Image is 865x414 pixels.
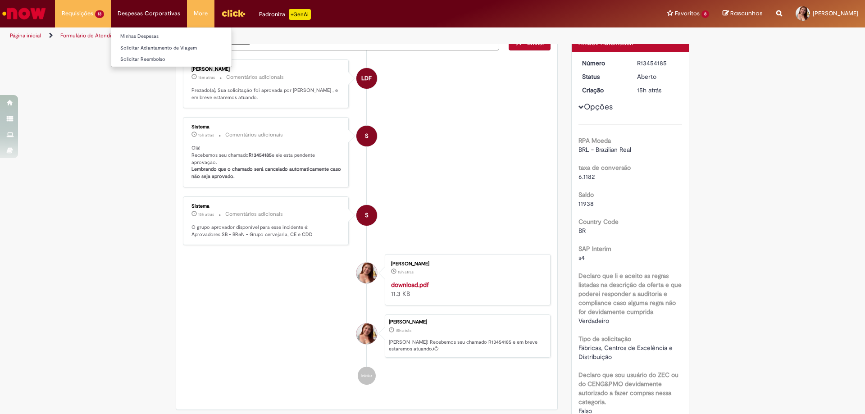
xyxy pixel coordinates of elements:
a: Formulário de Atendimento [60,32,127,39]
ul: Trilhas de página [7,27,570,44]
ul: Histórico de tíquete [183,50,551,394]
small: Comentários adicionais [225,210,283,218]
div: Taissa Giovanna Melquiades Soares [356,323,377,344]
div: [PERSON_NAME] [389,319,546,325]
span: s4 [578,254,585,262]
small: Comentários adicionais [226,73,284,81]
b: Country Code [578,218,619,226]
span: 11938 [578,200,594,208]
p: +GenAi [289,9,311,20]
span: 15h atrás [198,212,214,217]
a: Rascunhos [723,9,763,18]
div: Padroniza [259,9,311,20]
p: [PERSON_NAME]! Recebemos seu chamado R13454185 e em breve estaremos atuando. [389,339,546,353]
span: Enviar [527,39,545,47]
time: 27/08/2025 18:35:58 [398,269,414,275]
a: Solicitar Reembolso [111,55,232,64]
span: BRL - Brazilian Real [578,146,631,154]
span: LDF [361,68,372,89]
dt: Criação [575,86,631,95]
div: Lucas De Faria Fernandes [356,68,377,89]
span: Favoritos [675,9,700,18]
span: 15h atrás [396,328,411,333]
a: Solicitar Adiantamento de Viagem [111,43,232,53]
div: Aberto [637,72,679,81]
div: Sistema [191,124,341,130]
small: Comentários adicionais [225,131,283,139]
time: 28/08/2025 09:23:21 [198,75,215,80]
span: 15h atrás [398,269,414,275]
b: Declaro que li e aceito as regras listadas na descrição da oferta e que poderei responder a audit... [578,272,682,316]
a: Página inicial [10,32,41,39]
span: Rascunhos [730,9,763,18]
span: More [194,9,208,18]
b: Declaro que sou usuário do ZEC ou do CENG&PMO devidamente autorizado a fazer compras nessa catego... [578,371,678,406]
span: 15h atrás [198,132,214,138]
div: 27/08/2025 18:36:02 [637,86,679,95]
div: System [356,126,377,146]
b: R13454185 [249,152,272,159]
div: R13454185 [637,59,679,68]
a: download.pdf [391,281,429,289]
time: 27/08/2025 18:36:10 [198,212,214,217]
span: S [365,205,369,226]
p: O grupo aprovador disponível para esse incidente é: Aprovadores SB - BR5N - Grupo cervejaria, CE ... [191,224,341,238]
span: S [365,125,369,147]
span: BR [578,227,586,235]
b: Tipo de solicitação [578,335,631,343]
b: RPA Moeda [578,136,611,145]
img: ServiceNow [1,5,47,23]
li: Taissa Giovanna Melquiades Soares [183,314,551,358]
span: 16m atrás [198,75,215,80]
span: [PERSON_NAME] [813,9,858,17]
time: 27/08/2025 18:36:15 [198,132,214,138]
b: SAP Interim [578,245,611,253]
div: Sistema [191,204,341,209]
p: Olá! Recebemos seu chamado e ele esta pendente aprovação. [191,145,341,180]
div: Taissa Giovanna Melquiades Soares [356,263,377,283]
ul: Despesas Corporativas [111,27,232,67]
span: Verdadeiro [578,317,609,325]
span: Requisições [62,9,93,18]
div: System [356,205,377,226]
time: 27/08/2025 18:36:02 [637,86,661,94]
a: Minhas Despesas [111,32,232,41]
span: 13 [95,10,104,18]
b: Lembrando que o chamado será cancelado automaticamente caso não seja aprovado. [191,166,342,180]
div: [PERSON_NAME] [191,67,341,72]
span: 6.1182 [578,173,595,181]
time: 27/08/2025 18:36:02 [396,328,411,333]
div: 11.3 KB [391,280,541,298]
b: Saldo [578,191,594,199]
dt: Número [575,59,631,68]
span: Despesas Corporativas [118,9,180,18]
p: Prezado(a), Sua solicitação foi aprovada por [PERSON_NAME] , e em breve estaremos atuando. [191,87,341,101]
b: taxa de conversão [578,164,631,172]
img: click_logo_yellow_360x200.png [221,6,246,20]
span: Fábricas, Centros de Excelência e Distribuição [578,344,674,361]
dt: Status [575,72,631,81]
div: [PERSON_NAME] [391,261,541,267]
span: 15h atrás [637,86,661,94]
span: 8 [701,10,709,18]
